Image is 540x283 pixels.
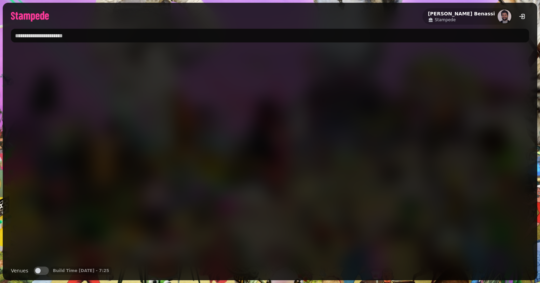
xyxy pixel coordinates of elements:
[498,10,511,23] img: aHR0cHM6Ly93d3cuZ3JhdmF0YXIuY29tL2F2YXRhci9mNWJlMmFiYjM4MjBmMGYzOTE3MzVlNWY5MTA5YzdkYz9zPTE1MCZkP...
[428,17,495,23] a: Stampede
[435,17,456,23] span: Stampede
[515,10,529,23] button: logout
[11,11,49,22] img: logo
[11,267,28,275] label: Venues
[428,10,495,17] h2: [PERSON_NAME] Benassi
[53,268,109,273] p: Build Time [DATE] - 7:25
